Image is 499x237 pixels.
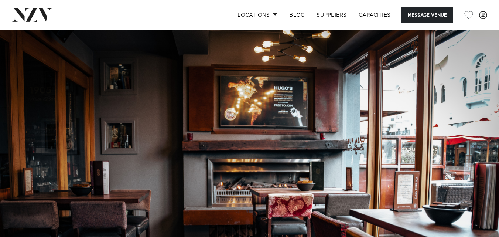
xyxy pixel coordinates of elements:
img: nzv-logo.png [12,8,52,21]
a: Locations [232,7,283,23]
a: SUPPLIERS [311,7,352,23]
button: Message Venue [401,7,453,23]
a: BLOG [283,7,311,23]
a: Capacities [353,7,397,23]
